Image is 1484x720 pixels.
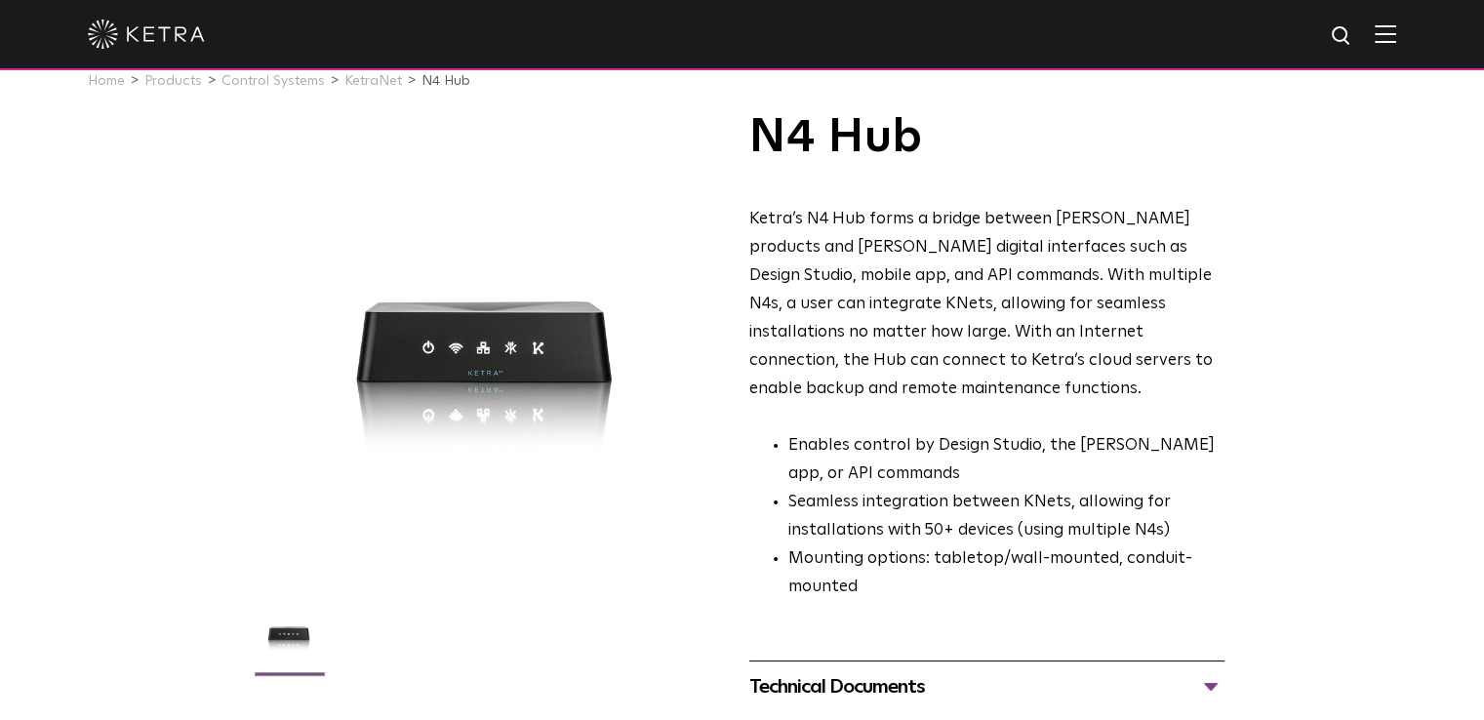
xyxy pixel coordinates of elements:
[88,74,125,88] a: Home
[788,545,1224,602] li: Mounting options: tabletop/wall-mounted, conduit-mounted
[1330,24,1354,49] img: search icon
[749,113,1224,162] h1: N4 Hub
[252,596,327,686] img: N4 Hub
[421,74,470,88] a: N4 Hub
[788,432,1224,489] li: Enables control by Design Studio, the [PERSON_NAME] app, or API commands
[344,74,402,88] a: KetraNet
[221,74,325,88] a: Control Systems
[1375,24,1396,43] img: Hamburger%20Nav.svg
[88,20,205,49] img: ketra-logo-2019-white
[144,74,202,88] a: Products
[788,489,1224,545] li: Seamless integration between KNets, allowing for installations with 50+ devices (using multiple N4s)
[749,211,1213,396] span: Ketra’s N4 Hub forms a bridge between [PERSON_NAME] products and [PERSON_NAME] digital interfaces...
[749,671,1224,702] div: Technical Documents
